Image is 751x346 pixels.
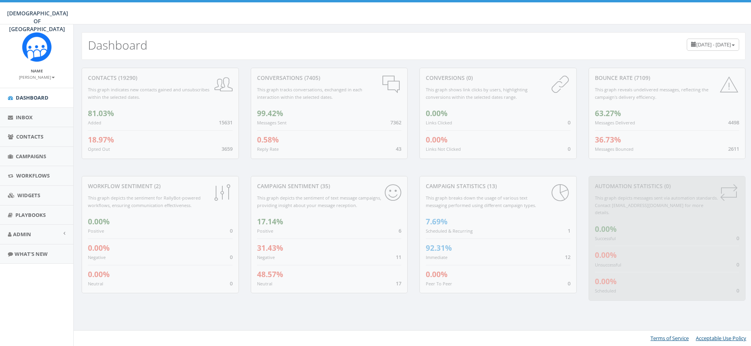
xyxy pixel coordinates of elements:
small: Scheduled [595,288,616,294]
a: Acceptable Use Policy [696,335,746,342]
small: Links Clicked [426,120,452,126]
span: (7405) [303,74,320,81]
span: Campaigns [16,153,46,160]
span: 7362 [390,119,401,126]
small: Peer To Peer [426,281,452,287]
small: This graph depicts messages sent via automation standards. Contact [EMAIL_ADDRESS][DOMAIN_NAME] f... [595,195,718,215]
small: This graph shows link clicks by users, highlighting conversions within the selected dates range. [426,87,527,100]
span: 63.27% [595,108,621,118]
small: This graph depicts the sentiment for RallyBot-powered workflows, ensuring communication effective... [88,195,201,208]
div: Campaign Sentiment [257,182,402,190]
span: 1 [568,227,570,234]
div: conversations [257,74,402,82]
span: 2611 [728,145,739,152]
span: 7.69% [426,216,447,227]
span: 6 [399,227,401,234]
span: 17.14% [257,216,283,227]
span: 0 [230,280,233,287]
small: Added [88,120,101,126]
small: [PERSON_NAME] [19,74,55,80]
img: Rally_Corp_Icon.png [22,32,52,62]
span: Widgets [17,192,40,199]
small: Messages Bounced [595,146,634,152]
span: 0.00% [426,108,447,118]
span: Playbooks [15,211,46,218]
div: Automation Statistics [595,182,740,190]
small: This graph breaks down the usage of various text messaging performed using different campaign types. [426,195,536,208]
span: 48.57% [257,269,283,279]
small: Reply Rate [257,146,279,152]
span: [DATE] - [DATE] [696,41,731,48]
div: contacts [88,74,233,82]
span: (19290) [117,74,137,81]
span: 0.00% [426,135,447,145]
span: What's New [15,250,48,257]
span: Admin [13,231,31,238]
span: 12 [565,253,570,261]
small: Unsuccessful [595,262,621,268]
small: Immediate [426,254,447,260]
small: Scheduled & Recurring [426,228,473,234]
span: (35) [319,182,330,190]
span: Dashboard [16,94,48,101]
span: (2) [153,182,160,190]
span: 0.00% [595,224,617,234]
span: 3659 [222,145,233,152]
span: 0 [230,227,233,234]
small: Messages Delivered [595,120,635,126]
small: This graph indicates new contacts gained and unsubscribes within the selected dates. [88,87,209,100]
span: (7109) [633,74,650,81]
h2: Dashboard [88,39,147,52]
span: 0.00% [426,269,447,279]
span: 4498 [728,119,739,126]
small: Negative [88,254,106,260]
small: This graph tracks conversations, exchanged in each interaction within the selected dates. [257,87,362,100]
small: Opted Out [88,146,110,152]
span: 15631 [219,119,233,126]
span: 18.97% [88,135,114,145]
span: 31.43% [257,243,283,253]
span: 0.00% [595,250,617,260]
span: (13) [486,182,497,190]
small: This graph depicts the sentiment of text message campaigns, providing insight about your message ... [257,195,381,208]
small: Name [31,68,43,74]
span: (0) [663,182,671,190]
div: Bounce Rate [595,74,740,82]
span: 17 [396,280,401,287]
span: 0.00% [88,269,110,279]
a: [PERSON_NAME] [19,73,55,80]
span: 0 [736,235,739,242]
small: Successful [595,235,616,241]
small: This graph reveals undelivered messages, reflecting the campaign's delivery efficiency. [595,87,708,100]
small: Positive [257,228,273,234]
span: 0 [736,261,739,268]
span: Contacts [16,133,43,140]
span: 99.42% [257,108,283,118]
small: Positive [88,228,104,234]
small: Neutral [257,281,272,287]
div: Campaign Statistics [426,182,570,190]
small: Links Not Clicked [426,146,461,152]
span: 36.73% [595,135,621,145]
span: 43 [396,145,401,152]
span: (0) [465,74,473,81]
span: 0.58% [257,135,279,145]
a: Terms of Service [650,335,689,342]
span: 11 [396,253,401,261]
span: 0 [568,145,570,152]
span: 92.31% [426,243,452,253]
span: 0 [736,287,739,294]
span: 0.00% [88,243,110,253]
div: conversions [426,74,570,82]
span: Inbox [16,114,33,121]
span: Workflows [16,172,50,179]
small: Neutral [88,281,103,287]
span: 81.03% [88,108,114,118]
div: Workflow Sentiment [88,182,233,190]
span: 0.00% [595,276,617,287]
span: 0 [568,280,570,287]
span: 0 [568,119,570,126]
small: Messages Sent [257,120,287,126]
small: Negative [257,254,275,260]
span: 0 [230,253,233,261]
